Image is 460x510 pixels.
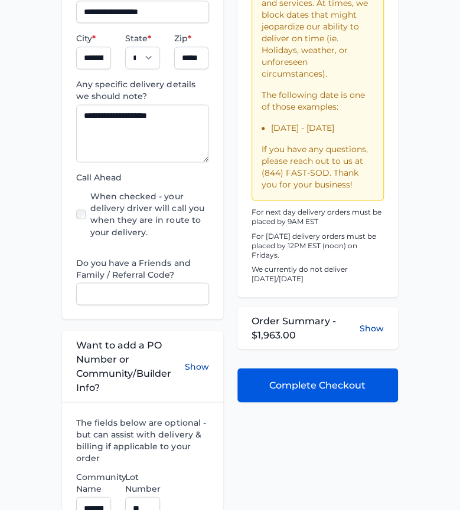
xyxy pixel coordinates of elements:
[360,322,384,334] button: Show
[271,122,374,134] li: [DATE] - [DATE]
[76,172,208,183] label: Call Ahead
[90,190,208,238] label: When checked - your delivery driver will call you when they are in route to your delivery.
[252,314,360,342] span: Order Summary - $1,963.00
[76,470,111,494] label: Community Name
[76,32,111,44] label: City
[76,78,208,102] label: Any specific delivery details we should note?
[269,378,366,392] span: Complete Checkout
[125,470,160,494] label: Lot Number
[125,32,160,44] label: State
[252,208,384,226] p: For next day delivery orders must be placed by 9AM EST
[76,338,184,394] span: Want to add a PO Number or Community/Builder Info?
[76,256,208,280] label: Do you have a Friends and Family / Referral Code?
[76,416,208,463] label: The fields below are optional - but can assist with delivery & billing if applicable to your order
[174,32,209,44] label: Zip
[185,338,209,394] button: Show
[252,231,384,259] p: For [DATE] delivery orders must be placed by 12PM EST (noon) on Fridays.
[237,368,398,402] button: Complete Checkout
[262,143,374,190] p: If you have any questions, please reach out to us at (844) FAST-SOD. Thank you for your business!
[252,264,384,283] p: We currently do not deliver [DATE]/[DATE]
[262,89,374,113] p: The following date is one of those examples:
